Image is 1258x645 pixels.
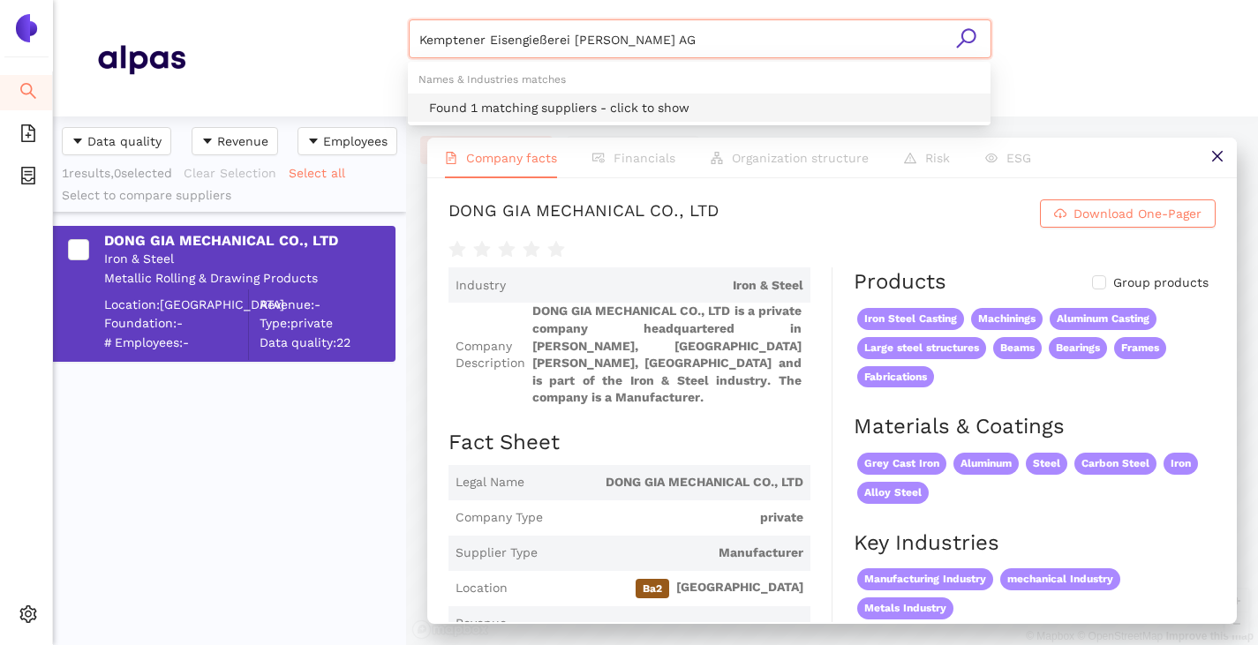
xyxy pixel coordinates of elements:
span: apartment [711,152,723,164]
span: ESG [1006,151,1031,165]
span: Carbon Steel [1074,453,1156,475]
span: star [523,241,540,259]
div: DONG GIA MECHANICAL CO., LTD [448,199,719,228]
span: mechanical Industry [1000,568,1120,590]
span: container [19,161,37,196]
div: Iron & Steel [104,251,394,268]
span: caret-down [307,135,320,149]
span: star [498,241,516,259]
span: caret-down [72,135,84,149]
span: Steel [1026,453,1067,475]
span: Foundation: - [104,315,248,333]
span: star [448,241,466,259]
h2: Fact Sheet [448,428,810,458]
button: cloud-downloadDownload One-Pager [1040,199,1216,228]
span: Industry [456,277,506,295]
span: Manufacturer [545,544,803,562]
span: caret-down [201,135,214,149]
span: Select all [289,163,345,183]
button: caret-downData quality [62,127,171,155]
img: Logo [12,14,41,42]
span: Employees [323,131,388,151]
span: Machinings [971,308,1043,330]
button: caret-downEmployees [298,127,397,155]
span: [GEOGRAPHIC_DATA] [515,579,803,598]
span: Download One-Pager [1073,204,1202,223]
span: cloud-download [1054,207,1066,221]
span: search [19,76,37,111]
span: search [955,27,977,49]
button: caret-downRevenue [192,127,278,155]
div: Found 1 matching suppliers - click to show [408,94,991,122]
span: eye [985,152,998,164]
span: Ba2 [636,579,669,598]
div: DONG GIA MECHANICAL CO., LTD [104,231,394,251]
span: close [1210,149,1224,163]
span: Organization structure [732,151,869,165]
span: Type: private [260,315,394,333]
span: file-text [445,152,457,164]
div: Names & Industries matches [408,65,991,94]
div: Select to compare suppliers [62,187,397,205]
h2: Key Industries [854,529,1216,559]
span: fund-view [592,152,605,164]
span: Iron & Steel [513,277,803,295]
span: DONG GIA MECHANICAL CO., LTD is a private company headquartered in [PERSON_NAME], [GEOGRAPHIC_DAT... [532,303,803,407]
span: - [514,615,803,633]
span: Company Type [456,509,543,527]
span: file-add [19,118,37,154]
span: Beams [993,337,1042,359]
span: Supplier Type [456,544,538,562]
span: warning [904,152,916,164]
span: 1 results, 0 selected [62,166,172,180]
span: # Employees: - [104,334,248,351]
span: DONG GIA MECHANICAL CO., LTD [531,474,803,491]
span: Aluminum [953,453,1019,475]
button: Select all [288,159,357,187]
h2: Materials & Coatings [854,412,1216,442]
span: Alloy Steel [857,482,929,504]
span: Data quality: 22 [260,334,394,351]
img: Homepage [97,37,185,81]
span: Revenue [217,131,268,151]
span: Large steel structures [857,337,986,359]
span: star [547,241,565,259]
button: Clear Selection [183,159,288,187]
span: Iron [1164,453,1198,475]
span: Grey Cast Iron [857,453,946,475]
span: Fabrications [857,366,934,388]
span: Company facts [466,151,557,165]
div: Found 1 matching suppliers - click to show [429,98,980,117]
div: Location: [GEOGRAPHIC_DATA] [104,296,248,313]
span: Iron Steel Casting [857,308,964,330]
span: Bearings [1049,337,1107,359]
span: Manufacturing Industry [857,568,993,590]
span: Legal Name [456,474,524,491]
div: Metallic Rolling & Drawing Products [104,270,394,288]
button: close [1197,138,1237,177]
span: Data quality [87,131,162,151]
span: setting [19,599,37,634]
span: Revenue [456,615,507,633]
span: Company Description [456,338,525,372]
span: Frames [1114,337,1166,359]
span: Financials [614,151,675,165]
span: Location [456,580,508,597]
span: Metals Industry [857,597,953,619]
span: Group products [1106,274,1216,292]
div: Products [854,267,946,297]
span: private [550,509,803,527]
span: Aluminum Casting [1050,308,1156,330]
span: star [473,241,491,259]
div: Revenue: - [260,296,394,313]
span: Risk [925,151,950,165]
